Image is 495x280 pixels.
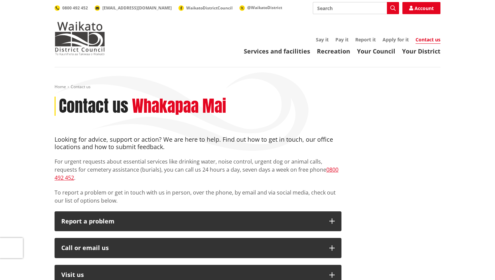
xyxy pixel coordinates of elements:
[239,5,282,10] a: @WaikatoDistrict
[402,47,440,55] a: Your District
[357,47,395,55] a: Your Council
[55,5,88,11] a: 0800 492 452
[355,36,376,43] a: Report it
[61,218,323,225] p: Report a problem
[383,36,409,43] a: Apply for it
[61,272,323,278] p: Visit us
[61,245,323,251] div: Call or email us
[55,84,66,90] a: Home
[402,2,440,14] a: Account
[55,84,440,90] nav: breadcrumb
[62,5,88,11] span: 0800 492 452
[316,36,329,43] a: Say it
[55,238,341,258] button: Call or email us
[55,157,341,182] p: For urgent requests about essential services like drinking water, noise control, urgent dog or an...
[55,211,341,232] button: Report a problem
[178,5,233,11] a: WaikatoDistrictCouncil
[55,188,341,205] p: To report a problem or get in touch with us in person, over the phone, by email and via social me...
[132,97,226,116] h2: Whakapaa Mai
[186,5,233,11] span: WaikatoDistrictCouncil
[71,84,91,90] span: Contact us
[59,97,128,116] h1: Contact us
[55,22,105,55] img: Waikato District Council - Te Kaunihera aa Takiwaa o Waikato
[317,47,350,55] a: Recreation
[95,5,172,11] a: [EMAIL_ADDRESS][DOMAIN_NAME]
[335,36,349,43] a: Pay it
[247,5,282,10] span: @WaikatoDistrict
[313,2,399,14] input: Search input
[244,47,310,55] a: Services and facilities
[55,136,341,150] h4: Looking for advice, support or action? We are here to help. Find out how to get in touch, our off...
[55,166,338,181] a: 0800 492 452
[102,5,172,11] span: [EMAIL_ADDRESS][DOMAIN_NAME]
[416,36,440,44] a: Contact us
